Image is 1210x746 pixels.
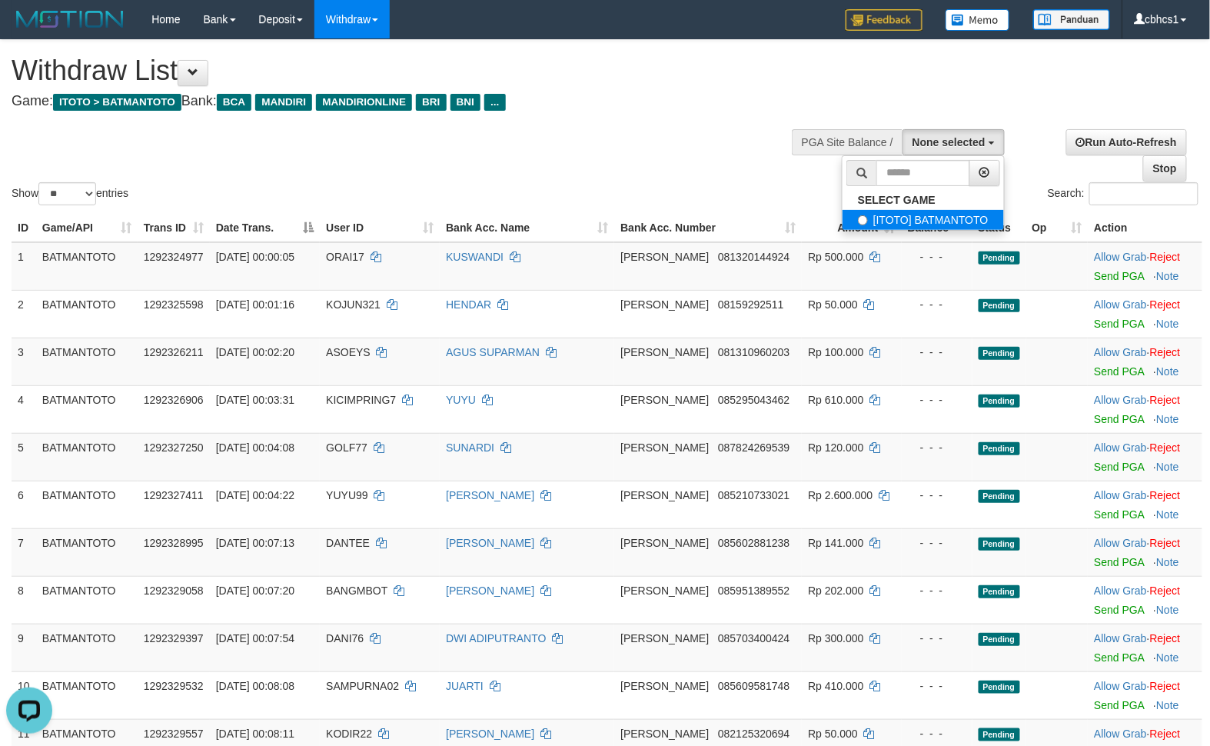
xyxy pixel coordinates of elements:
[1094,651,1144,664] a: Send PGA
[1150,537,1181,549] a: Reject
[1094,394,1146,406] a: Allow Grab
[1094,394,1149,406] span: ·
[326,489,367,501] span: YUYU99
[446,632,546,644] a: DWI ADIPUTRANTO
[1094,699,1144,711] a: Send PGA
[1094,604,1144,616] a: Send PGA
[908,583,966,598] div: - - -
[620,489,709,501] span: [PERSON_NAME]
[1094,461,1144,473] a: Send PGA
[1150,489,1181,501] a: Reject
[216,441,294,454] span: [DATE] 00:04:08
[326,298,381,311] span: KOJUN321
[843,190,1004,210] a: SELECT GAME
[216,584,294,597] span: [DATE] 00:07:20
[1088,214,1202,242] th: Action
[620,632,709,644] span: [PERSON_NAME]
[858,215,868,225] input: [ITOTO] BATMANTOTO
[1150,251,1181,263] a: Reject
[979,585,1020,598] span: Pending
[620,394,709,406] span: [PERSON_NAME]
[808,346,863,358] span: Rp 100.000
[846,9,922,31] img: Feedback.jpg
[446,537,534,549] a: [PERSON_NAME]
[979,490,1020,503] span: Pending
[718,632,789,644] span: Copy 085703400424 to clipboard
[1088,481,1202,528] td: ·
[416,94,446,111] span: BRI
[1150,632,1181,644] a: Reject
[216,298,294,311] span: [DATE] 00:01:16
[1094,728,1149,740] span: ·
[36,214,138,242] th: Game/API: activate to sort column ascending
[912,136,986,148] span: None selected
[484,94,505,111] span: ...
[326,394,396,406] span: KICIMPRING7
[808,537,863,549] span: Rp 141.000
[1156,461,1179,473] a: Note
[12,338,36,385] td: 3
[210,214,321,242] th: Date Trans.: activate to sort column descending
[1094,584,1146,597] a: Allow Grab
[216,394,294,406] span: [DATE] 00:03:31
[843,210,1004,230] label: [ITOTO] BATMANTOTO
[718,489,789,501] span: Copy 085210733021 to clipboard
[1026,214,1089,242] th: Op: activate to sort column ascending
[316,94,412,111] span: MANDIRIONLINE
[1150,441,1181,454] a: Reject
[979,299,1020,312] span: Pending
[144,298,204,311] span: 1292325598
[1094,318,1144,330] a: Send PGA
[12,528,36,576] td: 7
[1088,671,1202,719] td: ·
[326,537,370,549] span: DANTEE
[908,726,966,741] div: - - -
[12,242,36,291] td: 1
[1156,556,1179,568] a: Note
[12,94,791,109] h4: Game: Bank:
[718,728,789,740] span: Copy 082125320694 to clipboard
[908,345,966,360] div: - - -
[446,298,491,311] a: HENDAR
[6,6,52,52] button: Open LiveChat chat widget
[620,680,709,692] span: [PERSON_NAME]
[217,94,251,111] span: BCA
[216,537,294,549] span: [DATE] 00:07:13
[908,488,966,503] div: - - -
[36,576,138,624] td: BATMANTOTO
[808,394,863,406] span: Rp 610.000
[12,576,36,624] td: 8
[1094,632,1149,644] span: ·
[138,214,210,242] th: Trans ID: activate to sort column ascending
[1150,298,1181,311] a: Reject
[1094,489,1149,501] span: ·
[718,251,789,263] span: Copy 081320144924 to clipboard
[1088,528,1202,576] td: ·
[36,242,138,291] td: BATMANTOTO
[620,251,709,263] span: [PERSON_NAME]
[979,728,1020,741] span: Pending
[53,94,181,111] span: ITOTO > BATMANTOTO
[1156,413,1179,425] a: Note
[808,632,863,644] span: Rp 300.000
[718,537,789,549] span: Copy 085602881238 to clipboard
[326,584,387,597] span: BANGMBOT
[326,632,364,644] span: DANI76
[808,441,863,454] span: Rp 120.000
[1150,346,1181,358] a: Reject
[1156,318,1179,330] a: Note
[908,440,966,455] div: - - -
[446,251,504,263] a: KUSWANDI
[144,728,204,740] span: 1292329557
[144,394,204,406] span: 1292326906
[36,481,138,528] td: BATMANTOTO
[1033,9,1110,30] img: panduan.png
[326,251,364,263] span: ORAI17
[718,298,784,311] span: Copy 08159292511 to clipboard
[446,441,494,454] a: SUNARDI
[808,680,863,692] span: Rp 410.000
[38,182,96,205] select: Showentries
[12,8,128,31] img: MOTION_logo.png
[718,680,789,692] span: Copy 085609581748 to clipboard
[946,9,1010,31] img: Button%20Memo.svg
